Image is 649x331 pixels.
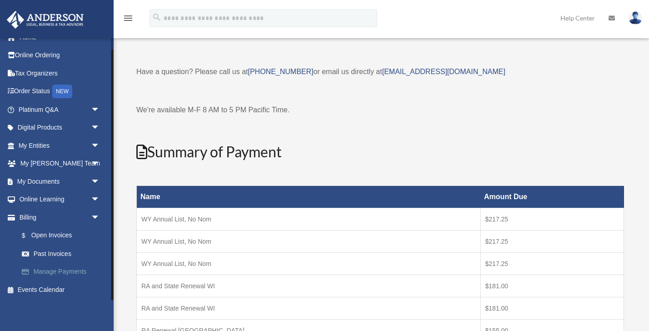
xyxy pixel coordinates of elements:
a: $Open Invoices [13,226,109,245]
a: My Entitiesarrow_drop_down [6,136,114,155]
td: WY Annual List, No Nom [137,208,481,231]
span: arrow_drop_down [91,155,109,173]
th: Name [137,186,481,208]
td: $217.25 [480,231,624,253]
div: NEW [52,85,72,98]
td: $217.25 [480,253,624,275]
td: RA and State Renewal WI [137,297,481,320]
span: arrow_drop_down [91,100,109,119]
span: arrow_drop_down [91,119,109,137]
th: Amount Due [480,186,624,208]
a: Platinum Q&Aarrow_drop_down [6,100,114,119]
img: Anderson Advisors Platinum Portal [4,11,86,29]
td: WY Annual List, No Nom [137,231,481,253]
td: $181.00 [480,297,624,320]
span: arrow_drop_down [91,208,109,227]
a: Order StatusNEW [6,82,114,101]
a: [EMAIL_ADDRESS][DOMAIN_NAME] [382,68,505,75]
a: My [PERSON_NAME] Teamarrow_drop_down [6,155,114,173]
span: $ [27,230,31,241]
td: RA and State Renewal WI [137,275,481,297]
h2: Summary of Payment [136,142,624,162]
p: We're available M-F 8 AM to 5 PM Pacific Time. [136,104,624,116]
a: My Documentsarrow_drop_down [6,172,114,191]
span: arrow_drop_down [91,172,109,191]
i: menu [123,13,134,24]
span: arrow_drop_down [91,191,109,209]
a: Online Ordering [6,46,114,65]
a: [PHONE_NUMBER] [248,68,313,75]
p: Have a question? Please call us at or email us directly at [136,65,624,78]
a: Manage Payments [13,263,114,281]
a: Online Learningarrow_drop_down [6,191,114,209]
td: WY Annual List, No Nom [137,253,481,275]
td: $181.00 [480,275,624,297]
a: Tax Organizers [6,64,114,82]
i: search [152,12,162,22]
a: menu [123,16,134,24]
img: User Pic [629,11,642,25]
span: arrow_drop_down [91,136,109,155]
a: Billingarrow_drop_down [6,208,114,226]
a: Past Invoices [13,245,114,263]
a: Events Calendar [6,281,114,299]
td: $217.25 [480,208,624,231]
a: Digital Productsarrow_drop_down [6,119,114,137]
